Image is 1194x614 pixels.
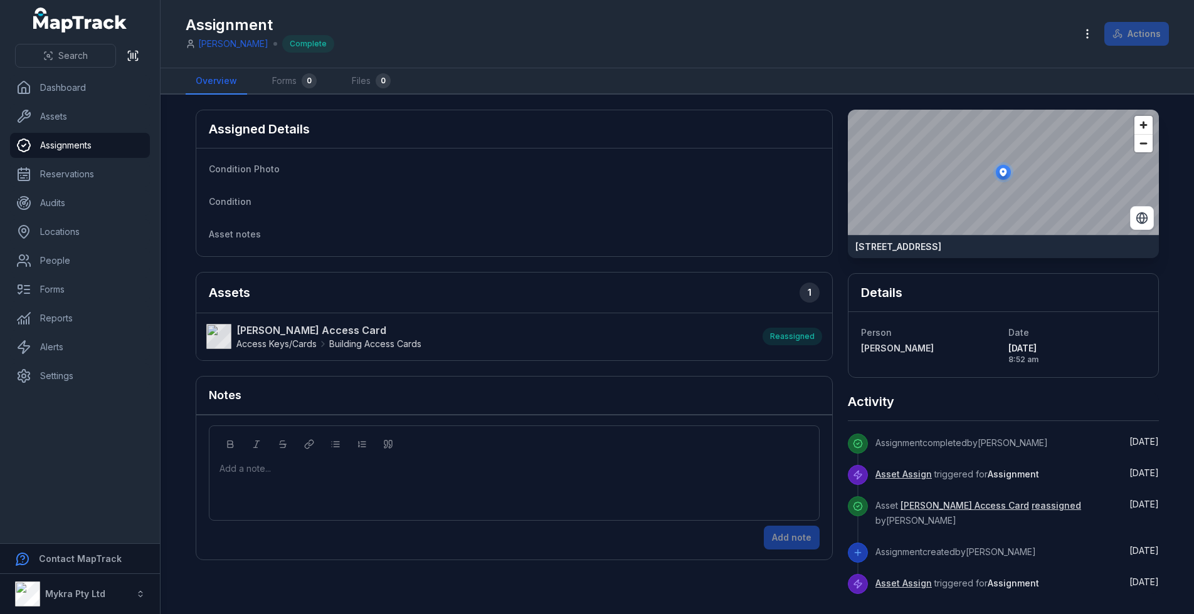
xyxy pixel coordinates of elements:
[1129,545,1159,556] time: 7/7/2025, 8:52:10 AM
[855,241,941,253] strong: [STREET_ADDRESS]
[1129,576,1159,587] time: 7/7/2025, 8:52:10 AM
[988,578,1039,588] span: Assignment
[10,162,150,187] a: Reservations
[186,68,247,95] a: Overview
[861,342,998,355] a: [PERSON_NAME]
[236,338,317,350] span: Access Keys/Cards
[39,553,122,564] strong: Contact MapTrack
[1129,545,1159,556] span: [DATE]
[1129,467,1159,478] span: [DATE]
[10,335,150,360] a: Alerts
[875,437,1048,448] span: Assignment completed by [PERSON_NAME]
[1129,436,1159,447] span: [DATE]
[10,104,150,129] a: Assets
[1008,327,1029,338] span: Date
[1008,355,1146,365] span: 8:52 am
[282,35,334,53] div: Complete
[10,248,150,273] a: People
[186,15,334,35] h1: Assignment
[15,44,116,68] button: Search
[10,277,150,302] a: Forms
[988,469,1039,479] span: Assignment
[376,73,391,88] div: 0
[1129,499,1159,509] time: 7/17/2025, 2:46:42 PM
[209,164,280,174] span: Condition Photo
[875,500,1081,526] span: Asset by [PERSON_NAME]
[1129,499,1159,509] span: [DATE]
[236,323,421,338] strong: [PERSON_NAME] Access Card
[58,49,88,62] span: Search
[1129,436,1159,447] time: 7/17/2025, 2:46:42 PM
[10,190,150,216] a: Audits
[209,120,310,138] h2: Assigned Details
[209,387,241,404] h3: Notes
[198,38,268,50] a: [PERSON_NAME]
[262,68,327,95] a: Forms0
[209,283,820,303] h2: Assets
[329,338,421,350] span: Building Access Cards
[875,546,1036,557] span: Assignment created by [PERSON_NAME]
[1134,134,1153,152] button: Zoom out
[1129,467,1159,478] time: 7/17/2025, 2:46:42 PM
[10,306,150,331] a: Reports
[33,8,127,33] a: MapTrack
[206,323,750,350] a: [PERSON_NAME] Access CardAccess Keys/CardsBuilding Access Cards
[1008,342,1146,355] span: [DATE]
[861,284,902,301] h2: Details
[875,578,1039,588] span: triggered for
[10,363,150,388] a: Settings
[10,75,150,100] a: Dashboard
[848,393,894,410] h2: Activity
[342,68,401,95] a: Files0
[302,73,317,88] div: 0
[901,499,1029,512] a: [PERSON_NAME] Access Card
[1129,576,1159,587] span: [DATE]
[861,327,892,338] span: Person
[10,219,150,244] a: Locations
[209,196,251,207] span: Condition
[1130,206,1154,230] button: Switch to Satellite View
[875,468,932,481] a: Asset Assign
[800,283,820,303] div: 1
[875,577,932,590] a: Asset Assign
[10,133,150,158] a: Assignments
[763,328,822,345] div: Reassigned
[1008,342,1146,365] time: 7/7/2025, 8:52:10 AM
[209,229,261,239] span: Asset notes
[875,469,1039,479] span: triggered for
[1134,116,1153,134] button: Zoom in
[1032,499,1081,512] a: reassigned
[848,110,1159,235] canvas: Map
[45,588,105,599] strong: Mykra Pty Ltd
